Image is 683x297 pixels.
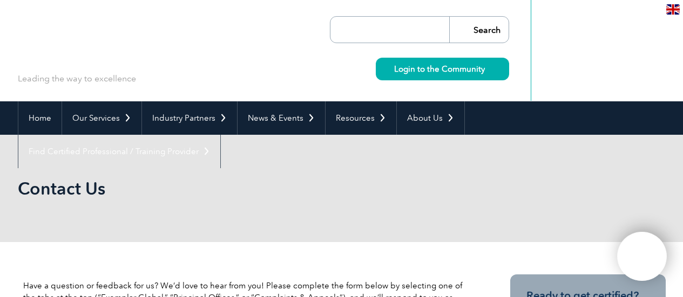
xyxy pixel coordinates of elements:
h1: Contact Us [18,178,432,199]
a: Login to the Community [376,58,509,80]
a: Industry Partners [142,101,237,135]
img: en [666,4,680,15]
img: svg+xml;nitro-empty-id=MzU3OjIyMw==-1;base64,PHN2ZyB2aWV3Qm94PSIwIDAgMTEgMTEiIHdpZHRoPSIxMSIgaGVp... [485,66,491,72]
a: Home [18,101,62,135]
a: Resources [326,101,396,135]
a: Our Services [62,101,141,135]
a: Find Certified Professional / Training Provider [18,135,220,168]
a: News & Events [238,101,325,135]
p: Leading the way to excellence [18,73,136,85]
img: svg+xml;nitro-empty-id=MTE3MToxMTY=-1;base64,PHN2ZyB2aWV3Qm94PSIwIDAgNDAwIDQwMCIgd2lkdGg9IjQwMCIg... [628,243,655,270]
a: About Us [397,101,464,135]
input: Search [449,17,509,43]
